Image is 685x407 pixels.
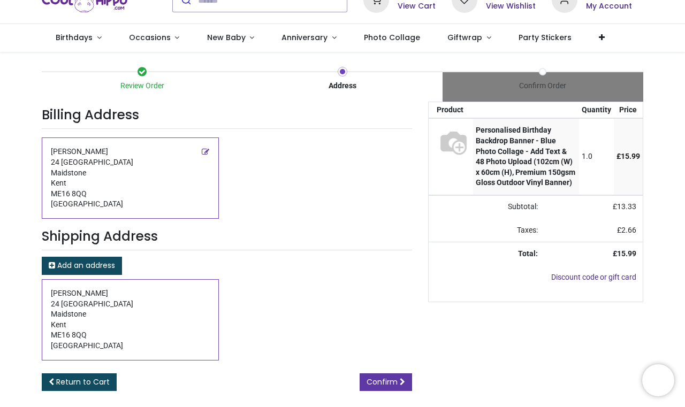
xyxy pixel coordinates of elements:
a: Add an address [42,257,122,275]
a: Discount code or gift card [551,273,636,281]
span: £ [613,202,636,211]
span: £ [617,226,636,234]
a: View Cart [398,1,436,12]
th: Product [429,102,473,118]
a: View Wishlist [486,1,536,12]
strong: £ [613,249,636,258]
a: Occasions [115,24,193,52]
h3: Billing Address [42,106,412,129]
a: Confirm [360,373,412,391]
a: Birthdays [42,24,115,52]
th: Quantity [579,102,614,118]
span: 24 [GEOGRAPHIC_DATA] Maidstone Kent ME16 8QQ [GEOGRAPHIC_DATA] [51,157,201,210]
td: Subtotal: [429,195,544,219]
strong: Personalised Birthday Backdrop Banner - Blue Photo Collage - Add Text & 48 Photo Upload (102cm (W... [476,126,575,187]
a: Edit this address [201,147,210,158]
div: 1.0 [582,151,611,162]
a: Return to Cart [42,373,117,391]
span: New Baby [207,32,246,43]
span: 15.99 [617,249,636,258]
td: Taxes: [429,219,544,242]
span: Confirm [367,377,398,387]
span: [PERSON_NAME] [51,289,108,297]
span: 24 [GEOGRAPHIC_DATA] Maidstone Kent ME16 8QQ [GEOGRAPHIC_DATA] [51,299,210,351]
a: New Baby [193,24,268,52]
th: Price [614,102,643,118]
span: Photo Collage [364,32,420,43]
span: Party Stickers [519,32,572,43]
span: 13.33 [617,202,636,211]
strong: Total: [518,249,538,258]
span: Anniversary [281,32,328,43]
div: Address [242,81,443,91]
span: Birthdays [56,32,93,43]
span: Add an address [57,260,115,271]
a: My Account [586,1,643,12]
a: Anniversary [268,24,351,52]
img: S66053 - [BN-02400-102W60H-BANNER_VY] Personalised Birthday Backdrop Banner - Blue Photo Collage ... [437,125,471,159]
iframe: Brevo live chat [642,364,674,396]
span: [PERSON_NAME] [51,147,108,156]
span: £ [616,152,640,160]
div: Confirm Order [443,81,643,91]
span: 15.99 [621,152,640,160]
a: Giftwrap [434,24,505,52]
div: Review Order [42,81,242,91]
span: 2.66 [621,226,636,234]
span: Return to Cart [56,377,110,387]
span: Giftwrap [447,32,482,43]
h3: Shipping Address [42,227,412,250]
span: Occasions [129,32,171,43]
